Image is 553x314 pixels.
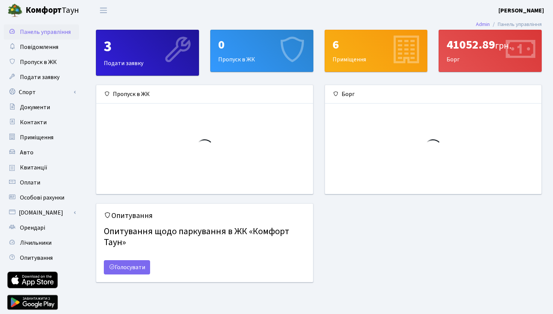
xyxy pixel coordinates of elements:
[20,224,45,232] span: Орендарі
[4,190,79,205] a: Особові рахунки
[498,6,544,15] a: [PERSON_NAME]
[218,38,305,52] div: 0
[20,194,64,202] span: Особові рахунки
[4,220,79,235] a: Орендарі
[4,250,79,265] a: Опитування
[104,223,305,251] h4: Опитування щодо паркування в ЖК «Комфорт Таун»
[20,73,59,81] span: Подати заявку
[4,100,79,115] a: Документи
[4,130,79,145] a: Приміщення
[26,4,62,16] b: Комфорт
[4,235,79,250] a: Лічильники
[20,103,50,111] span: Документи
[325,30,427,72] div: Приміщення
[4,40,79,55] a: Повідомлення
[104,211,305,220] h5: Опитування
[20,239,52,247] span: Лічильники
[20,43,58,51] span: Повідомлення
[4,145,79,160] a: Авто
[476,20,490,28] a: Admin
[20,28,71,36] span: Панель управління
[4,205,79,220] a: [DOMAIN_NAME]
[104,38,191,56] div: 3
[20,118,47,127] span: Контакти
[4,85,79,100] a: Спорт
[20,58,57,66] span: Пропуск в ЖК
[439,30,541,72] div: Борг
[4,115,79,130] a: Контакти
[26,4,79,17] span: Таун
[495,39,511,52] span: грн.
[4,70,79,85] a: Подати заявку
[4,160,79,175] a: Квитанції
[211,30,313,72] div: Пропуск в ЖК
[4,175,79,190] a: Оплати
[94,4,113,17] button: Переключити навігацію
[325,85,542,104] div: Борг
[4,24,79,40] a: Панель управління
[96,30,199,75] div: Подати заявку
[8,3,23,18] img: logo.png
[333,38,420,52] div: 6
[447,38,534,52] div: 41052.89
[20,178,40,187] span: Оплати
[325,30,428,72] a: 6Приміщення
[104,260,150,274] a: Голосувати
[20,163,47,172] span: Квитанції
[96,85,313,104] div: Пропуск в ЖК
[20,148,33,157] span: Авто
[210,30,313,72] a: 0Пропуск в ЖК
[490,20,542,29] li: Панель управління
[96,30,199,76] a: 3Подати заявку
[20,254,53,262] span: Опитування
[4,55,79,70] a: Пропуск в ЖК
[465,17,553,32] nav: breadcrumb
[20,133,53,142] span: Приміщення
